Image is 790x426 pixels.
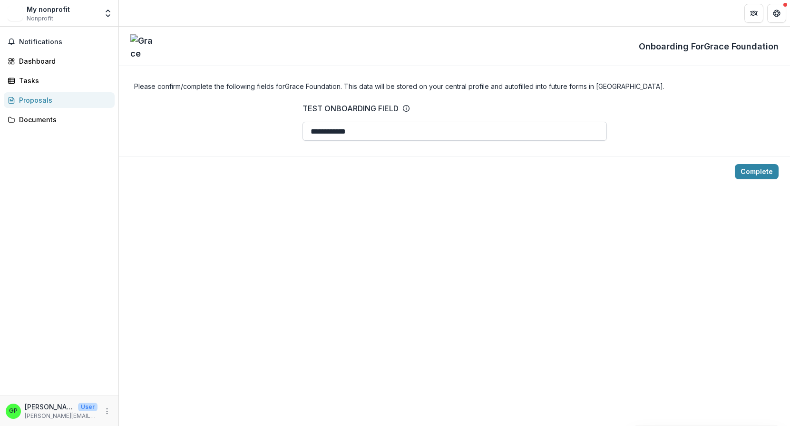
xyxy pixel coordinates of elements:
[302,103,399,114] p: TEST ONBOARDING FIELD
[134,81,775,91] h4: Please confirm/complete the following fields for Grace Foundation . This data will be stored on y...
[8,6,23,21] img: My nonprofit
[19,76,107,86] div: Tasks
[101,406,113,417] button: More
[4,53,115,69] a: Dashboard
[78,403,98,411] p: User
[25,402,74,412] p: [PERSON_NAME]
[639,40,779,53] p: Onboarding For Grace Foundation
[4,34,115,49] button: Notifications
[19,115,107,125] div: Documents
[130,34,154,58] img: Grace Foundation logo
[19,56,107,66] div: Dashboard
[4,112,115,127] a: Documents
[25,412,98,420] p: [PERSON_NAME][EMAIL_ADDRESS][DOMAIN_NAME]
[9,408,18,414] div: Griffin Perry
[4,73,115,88] a: Tasks
[735,164,779,179] button: Complete
[101,4,115,23] button: Open entity switcher
[19,38,111,46] span: Notifications
[4,92,115,108] a: Proposals
[744,4,763,23] button: Partners
[19,95,107,105] div: Proposals
[27,14,53,23] span: Nonprofit
[27,4,70,14] div: My nonprofit
[767,4,786,23] button: Get Help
